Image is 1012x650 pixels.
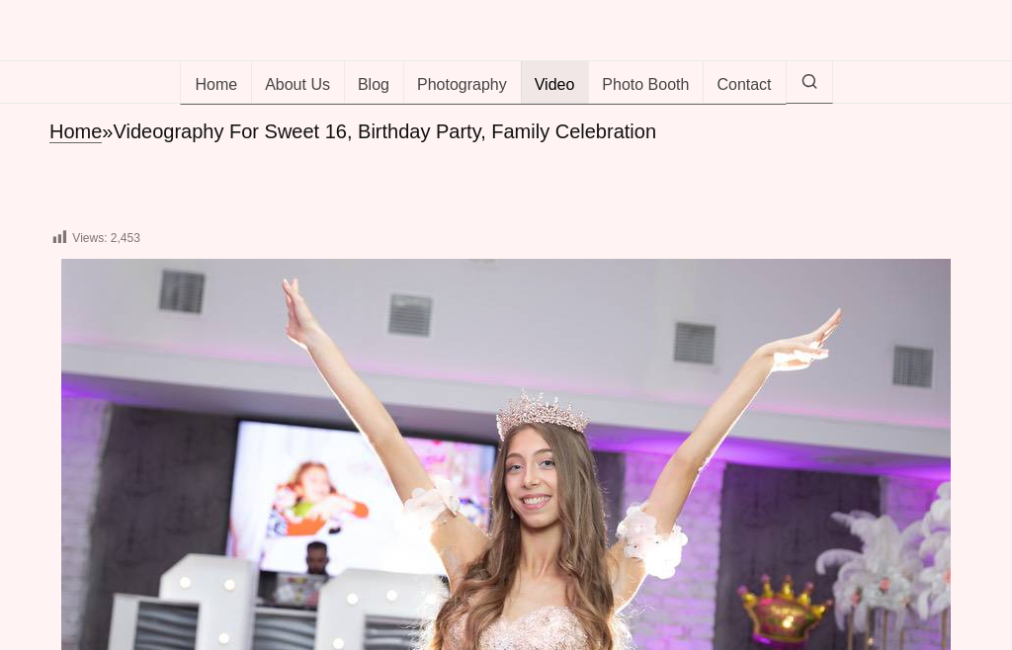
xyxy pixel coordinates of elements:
[251,61,345,105] a: About Us
[195,76,237,96] span: Home
[717,76,771,96] span: Contact
[72,231,107,245] span: Views:
[180,61,252,105] a: Home
[358,76,389,96] span: Blog
[113,121,656,142] span: Videography For Sweet 16, Birthday Party, Family Celebration
[49,121,102,143] a: Home
[111,231,140,245] span: 2,453
[49,119,963,145] nav: breadcrumbs
[417,76,507,96] span: Photography
[703,61,786,105] a: Contact
[403,61,522,105] a: Photography
[588,61,704,105] a: Photo Booth
[102,121,113,142] span: »
[521,61,590,105] a: Video
[344,61,404,105] a: Blog
[535,76,575,96] span: Video
[265,76,330,96] span: About Us
[602,76,689,96] span: Photo Booth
